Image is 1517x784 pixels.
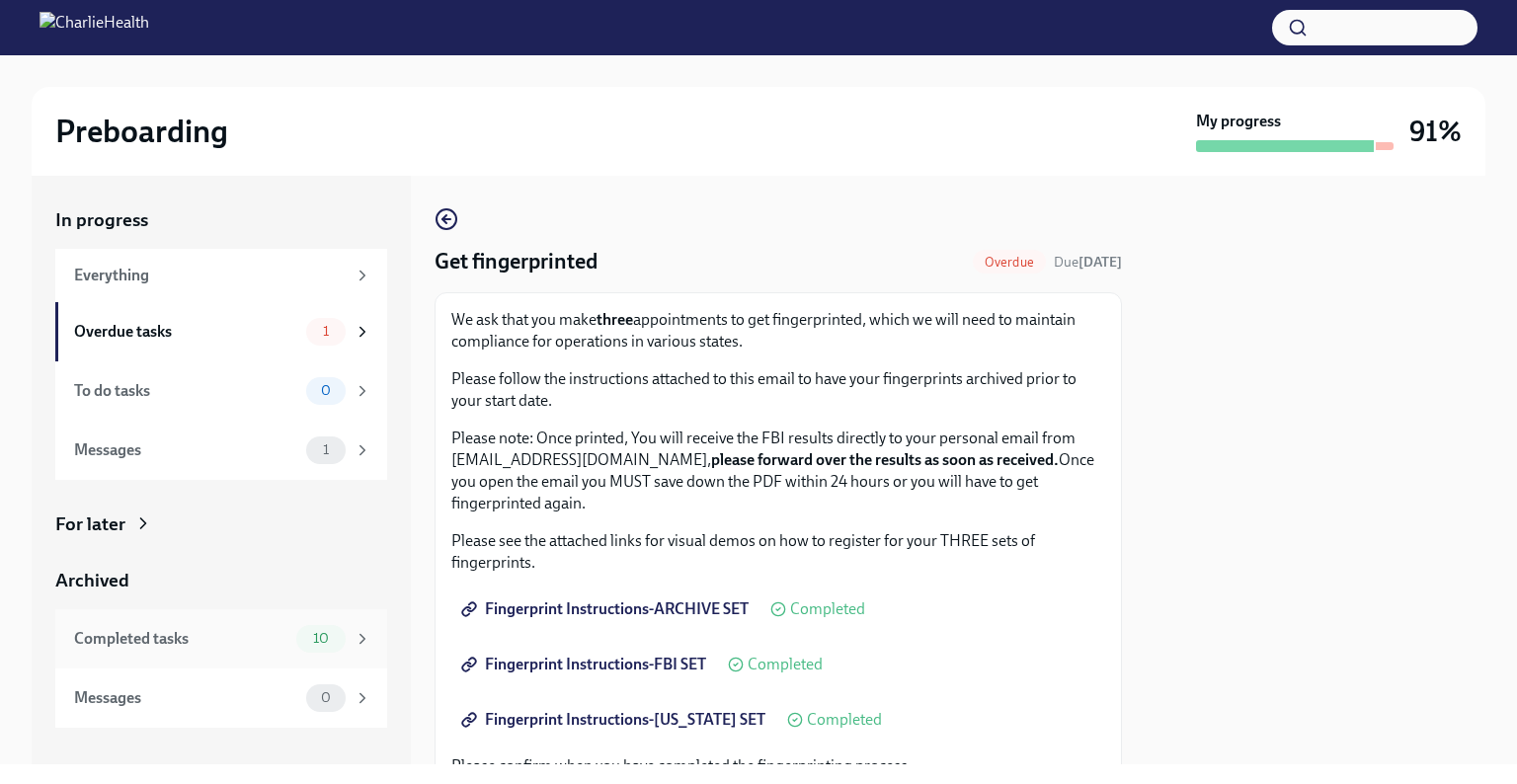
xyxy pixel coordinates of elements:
p: Please follow the instructions attached to this email to have your fingerprints archived prior to... [451,368,1105,412]
a: Overdue tasks1 [55,302,387,361]
span: 0 [309,383,343,398]
span: 1 [311,324,341,339]
a: Completed tasks10 [55,609,387,668]
strong: three [597,310,633,329]
span: Overdue [973,255,1046,270]
span: August 22nd, 2025 09:00 [1054,253,1122,272]
span: 1 [311,442,341,457]
div: For later [55,511,125,537]
p: Please confirm when you have completed the fingerprinting process [451,755,1105,777]
a: Messages1 [55,421,387,480]
span: Completed [790,601,865,617]
span: Fingerprint Instructions-ARCHIVE SET [465,599,749,619]
a: Everything [55,249,387,302]
span: Fingerprint Instructions-FBI SET [465,655,706,674]
div: Messages [74,687,298,709]
span: Completed [748,657,823,672]
div: Overdue tasks [74,321,298,343]
strong: [DATE] [1078,254,1122,271]
div: To do tasks [74,380,298,402]
span: Completed [807,712,882,728]
span: 0 [309,690,343,705]
span: 10 [301,631,341,646]
strong: please forward over the results as soon as received. [711,450,1059,469]
img: CharlieHealth [40,12,149,43]
div: Messages [74,439,298,461]
strong: My progress [1196,111,1281,132]
div: Completed tasks [74,628,288,650]
a: Fingerprint Instructions-ARCHIVE SET [451,589,762,629]
div: Everything [74,265,346,286]
span: Fingerprint Instructions-[US_STATE] SET [465,710,765,730]
p: We ask that you make appointments to get fingerprinted, which we will need to maintain compliance... [451,309,1105,353]
a: Archived [55,568,387,593]
span: Due [1054,254,1122,271]
a: Fingerprint Instructions-[US_STATE] SET [451,700,779,740]
a: To do tasks0 [55,361,387,421]
h3: 91% [1409,114,1462,149]
a: Fingerprint Instructions-FBI SET [451,645,720,684]
h4: Get fingerprinted [435,247,598,276]
p: Please note: Once printed, You will receive the FBI results directly to your personal email from ... [451,428,1105,514]
a: Messages0 [55,668,387,728]
a: For later [55,511,387,537]
h2: Preboarding [55,112,228,151]
a: In progress [55,207,387,233]
p: Please see the attached links for visual demos on how to register for your THREE sets of fingerpr... [451,530,1105,574]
